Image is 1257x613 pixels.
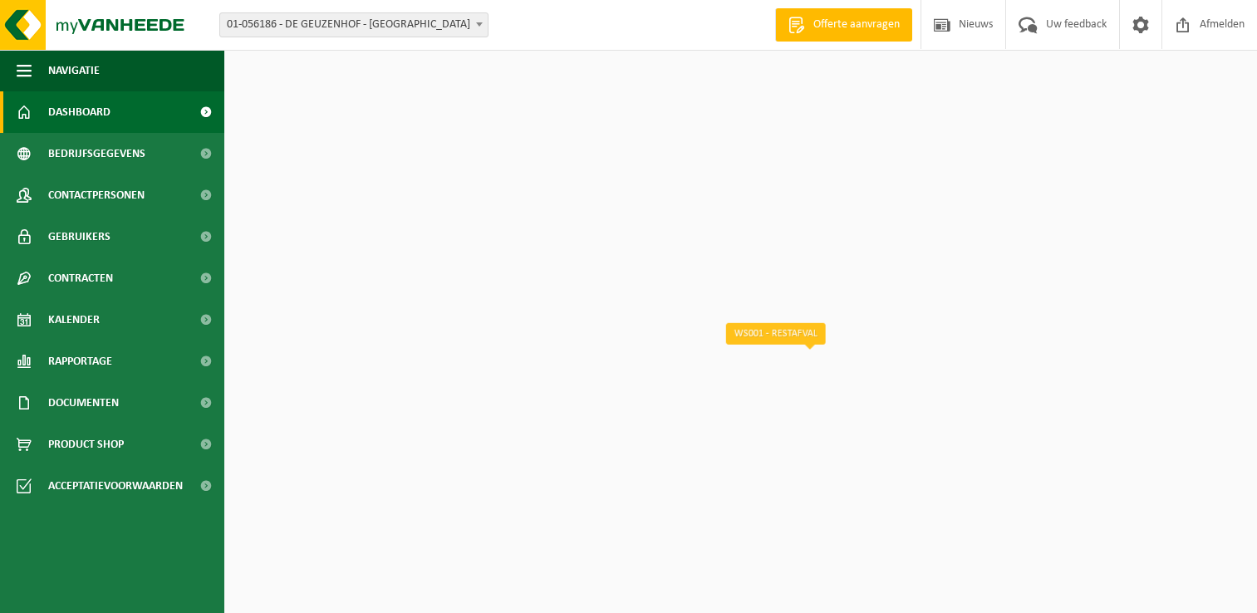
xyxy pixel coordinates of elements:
[48,216,110,257] span: Gebruikers
[219,12,489,37] span: 01-056186 - DE GEUZENHOF - GERAARDSBERGEN
[809,17,904,33] span: Offerte aanvragen
[48,50,100,91] span: Navigatie
[48,299,100,341] span: Kalender
[48,382,119,424] span: Documenten
[48,424,124,465] span: Product Shop
[48,174,145,216] span: Contactpersonen
[220,13,488,37] span: 01-056186 - DE GEUZENHOF - GERAARDSBERGEN
[48,91,110,133] span: Dashboard
[775,8,912,42] a: Offerte aanvragen
[48,257,113,299] span: Contracten
[48,341,112,382] span: Rapportage
[48,133,145,174] span: Bedrijfsgegevens
[48,465,183,507] span: Acceptatievoorwaarden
